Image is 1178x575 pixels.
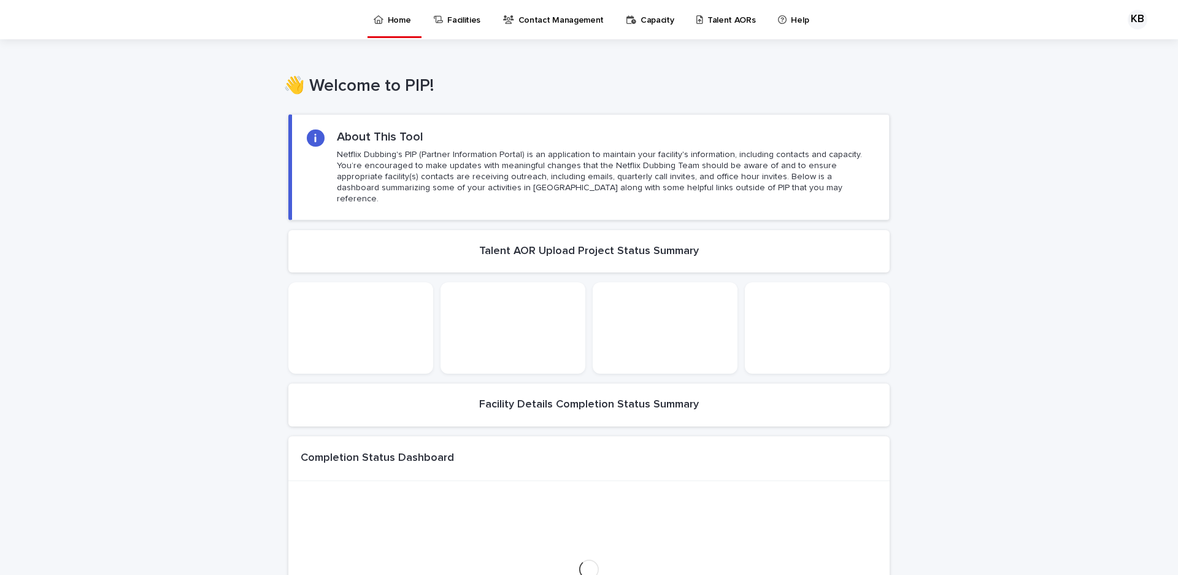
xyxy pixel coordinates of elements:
[337,129,423,144] h2: About This Tool
[479,398,699,412] h2: Facility Details Completion Status Summary
[337,149,874,205] p: Netflix Dubbing's PIP (Partner Information Portal) is an application to maintain your facility's ...
[301,452,454,465] h1: Completion Status Dashboard
[479,245,699,258] h2: Talent AOR Upload Project Status Summary
[283,76,885,97] h1: 👋 Welcome to PIP!
[1128,10,1147,29] div: KB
